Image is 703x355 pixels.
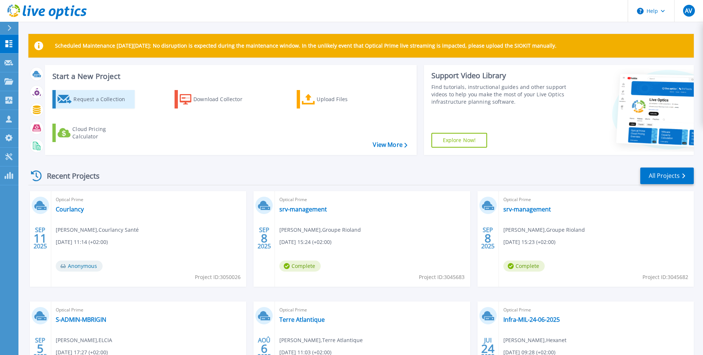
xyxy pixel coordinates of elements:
span: [DATE] 15:24 (+02:00) [279,238,331,246]
span: Project ID: 3050026 [195,273,241,281]
a: srv-management [279,206,327,213]
span: Project ID: 3045682 [642,273,688,281]
span: AV [685,8,692,14]
p: Scheduled Maintenance [DATE][DATE]: No disruption is expected during the maintenance window. In t... [55,43,556,49]
div: Request a Collection [73,92,132,107]
span: Optical Prime [503,306,689,314]
a: Infra-MIL-24-06-2025 [503,316,560,323]
span: 5 [37,345,44,352]
span: Anonymous [56,261,103,272]
a: Request a Collection [52,90,135,108]
span: Optical Prime [56,306,242,314]
span: [PERSON_NAME] , Groupe Rioland [503,226,585,234]
span: Optical Prime [56,196,242,204]
a: Upload Files [297,90,379,108]
a: Explore Now! [431,133,487,148]
div: Recent Projects [28,167,110,185]
a: Terre Atlantique [279,316,325,323]
span: [PERSON_NAME] , Groupe Rioland [279,226,361,234]
div: SEP 2025 [481,225,495,252]
span: Optical Prime [503,196,689,204]
a: View More [373,141,407,148]
div: SEP 2025 [33,225,47,252]
span: [PERSON_NAME] , ELCIA [56,336,112,344]
span: Optical Prime [279,196,465,204]
div: Support Video Library [431,71,569,80]
span: 11 [34,235,47,241]
span: [DATE] 15:23 (+02:00) [503,238,555,246]
a: All Projects [640,168,694,184]
h3: Start a New Project [52,72,407,80]
span: Complete [279,261,321,272]
span: 8 [261,235,268,241]
span: [DATE] 11:14 (+02:00) [56,238,108,246]
span: 24 [481,345,494,352]
span: [PERSON_NAME] , Courlancy Santé [56,226,139,234]
div: Upload Files [317,92,376,107]
div: Find tutorials, instructional guides and other support videos to help you make the most of your L... [431,83,569,106]
span: Optical Prime [279,306,465,314]
a: S-ADMIN-MBRIGIN [56,316,106,323]
span: 8 [485,235,491,241]
span: 6 [261,345,268,352]
a: Cloud Pricing Calculator [52,124,135,142]
span: Complete [503,261,545,272]
a: Courlancy [56,206,84,213]
span: Project ID: 3045683 [419,273,465,281]
a: Download Collector [175,90,257,108]
span: [PERSON_NAME] , Hexanet [503,336,566,344]
div: Download Collector [193,92,252,107]
div: Cloud Pricing Calculator [72,125,131,140]
div: SEP 2025 [257,225,271,252]
a: srv-management [503,206,551,213]
span: [PERSON_NAME] , Terre Atlantique [279,336,363,344]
